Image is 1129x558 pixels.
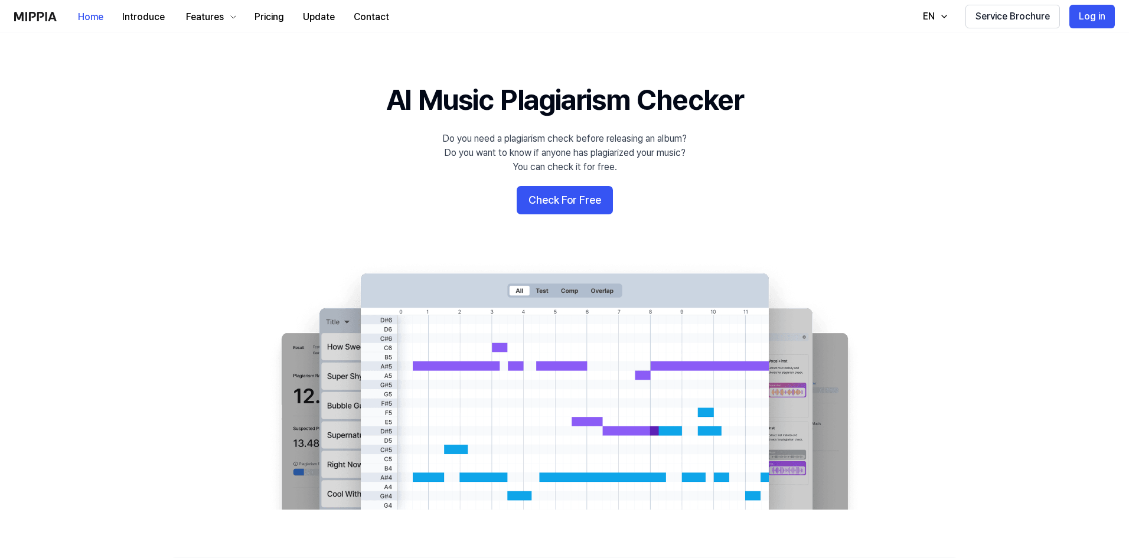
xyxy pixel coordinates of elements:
button: Home [68,5,113,29]
img: main Image [257,262,872,510]
button: Check For Free [517,186,613,214]
button: Service Brochure [965,5,1060,28]
button: Update [293,5,344,29]
button: Pricing [245,5,293,29]
button: Contact [344,5,399,29]
button: EN [911,5,956,28]
button: Features [174,5,245,29]
img: logo [14,12,57,21]
div: Features [184,10,226,24]
button: Introduce [113,5,174,29]
div: Do you need a plagiarism check before releasing an album? Do you want to know if anyone has plagi... [442,132,687,174]
button: Log in [1069,5,1115,28]
h1: AI Music Plagiarism Checker [386,80,743,120]
a: Update [293,1,344,33]
a: Home [68,1,113,33]
div: EN [921,9,937,24]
